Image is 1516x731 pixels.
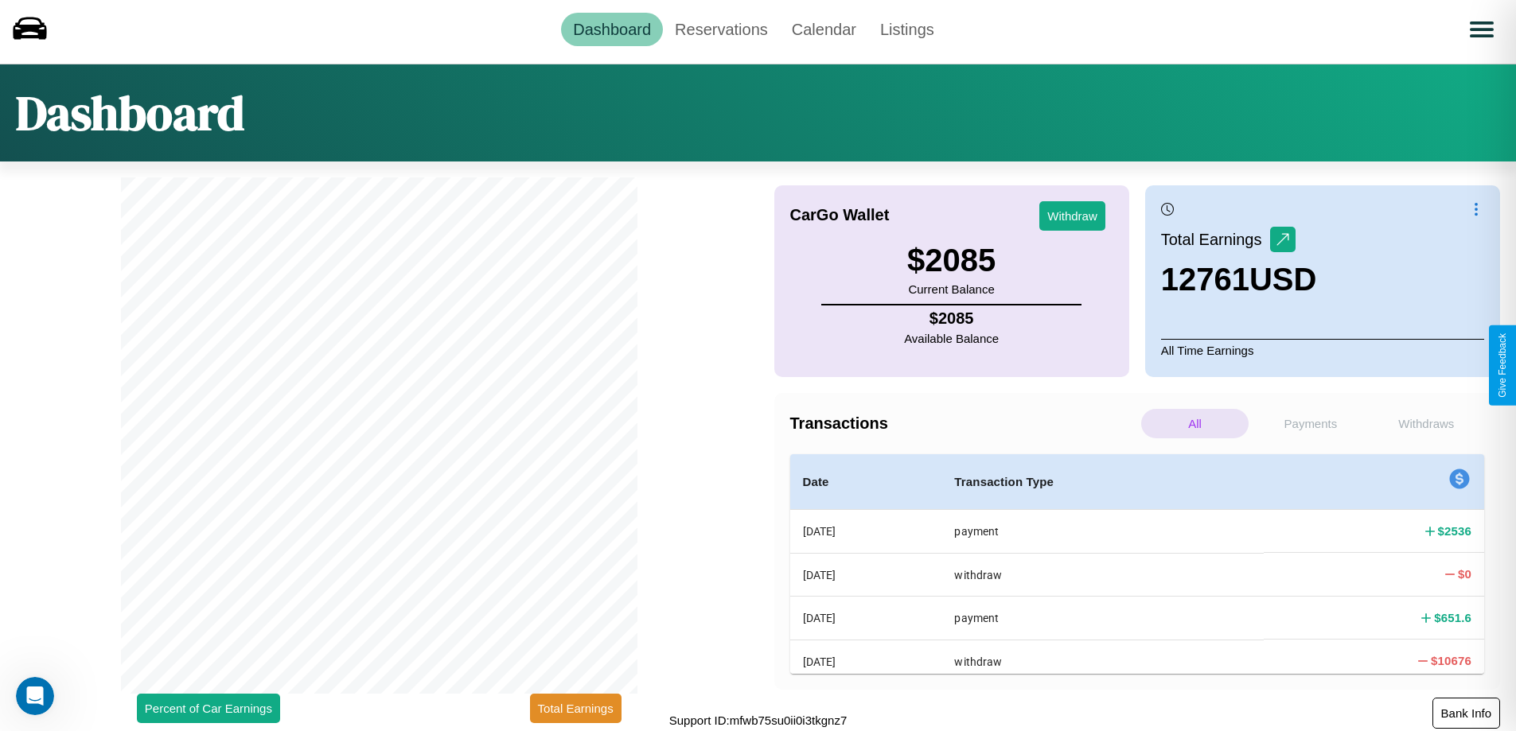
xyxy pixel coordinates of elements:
[663,13,780,46] a: Reservations
[1459,7,1504,52] button: Open menu
[790,597,942,640] th: [DATE]
[16,677,54,715] iframe: Intercom live chat
[907,278,996,300] p: Current Balance
[941,597,1264,640] th: payment
[941,640,1264,682] th: withdraw
[1141,409,1249,438] p: All
[790,206,890,224] h4: CarGo Wallet
[669,710,847,731] p: Support ID: mfwb75su0ii0i3tkgnz7
[1257,409,1364,438] p: Payments
[941,553,1264,596] th: withdraw
[907,243,996,278] h3: $ 2085
[904,328,999,349] p: Available Balance
[1161,225,1270,254] p: Total Earnings
[1431,652,1471,669] h4: $ 10676
[941,510,1264,554] th: payment
[561,13,663,46] a: Dashboard
[790,640,942,682] th: [DATE]
[1434,609,1471,626] h4: $ 651.6
[790,414,1137,433] h4: Transactions
[1432,698,1500,729] button: Bank Info
[1458,566,1471,582] h4: $ 0
[790,510,942,554] th: [DATE]
[803,472,929,492] h4: Date
[1438,523,1471,539] h4: $ 2536
[1161,262,1317,297] h3: 12761 USD
[780,13,868,46] a: Calendar
[904,309,999,328] h4: $ 2085
[1039,201,1105,231] button: Withdraw
[1497,333,1508,398] div: Give Feedback
[137,694,280,723] button: Percent of Car Earnings
[1161,339,1484,361] p: All Time Earnings
[530,694,622,723] button: Total Earnings
[790,553,942,596] th: [DATE]
[868,13,946,46] a: Listings
[954,472,1251,492] h4: Transaction Type
[16,80,244,146] h1: Dashboard
[1373,409,1480,438] p: Withdraws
